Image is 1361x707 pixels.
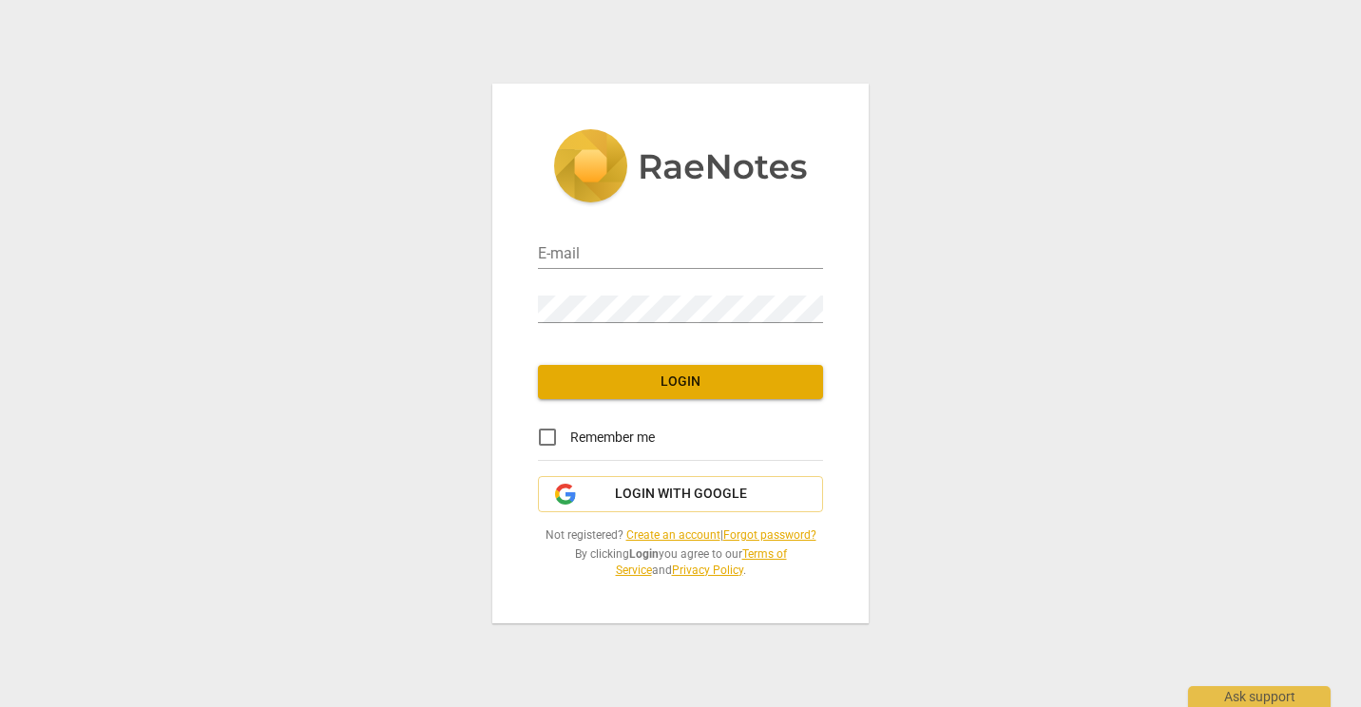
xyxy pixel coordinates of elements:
[538,476,823,512] button: Login with Google
[1188,686,1331,707] div: Ask support
[723,528,816,542] a: Forgot password?
[538,546,823,578] span: By clicking you agree to our and .
[553,373,808,392] span: Login
[538,527,823,544] span: Not registered? |
[672,564,743,577] a: Privacy Policy
[615,485,747,504] span: Login with Google
[553,129,808,207] img: 5ac2273c67554f335776073100b6d88f.svg
[629,547,659,561] b: Login
[626,528,720,542] a: Create an account
[570,428,655,448] span: Remember me
[616,547,787,577] a: Terms of Service
[538,365,823,399] button: Login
